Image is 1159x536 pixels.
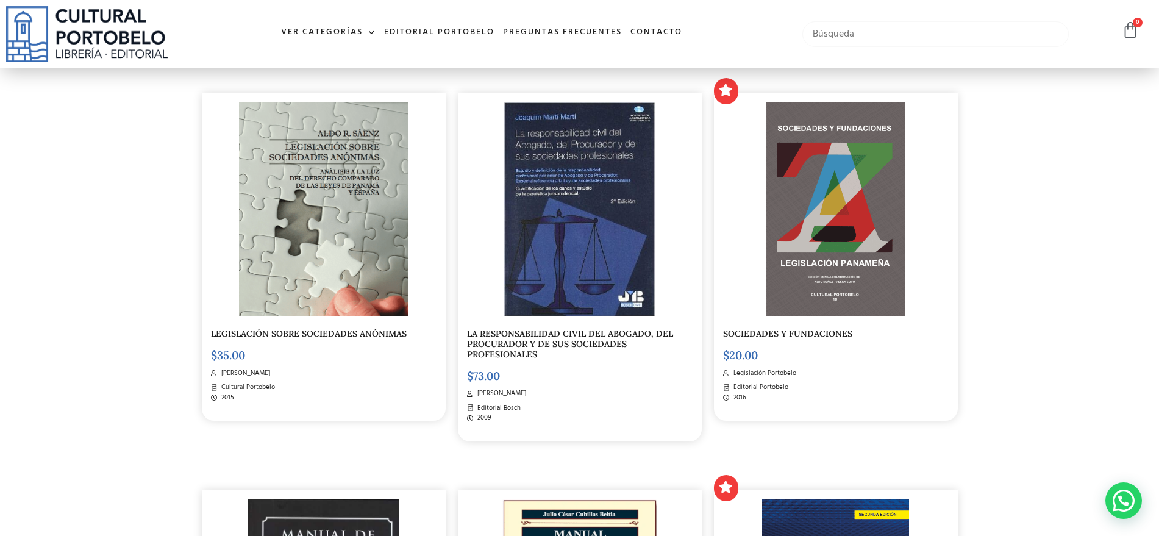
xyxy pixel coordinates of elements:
[1122,21,1139,39] a: 0
[218,368,270,379] span: [PERSON_NAME]
[730,368,796,379] span: Legislación Portobelo
[802,21,1069,47] input: Búsqueda
[1105,482,1142,519] div: Contactar por WhatsApp
[499,20,626,46] a: Preguntas frecuentes
[218,393,234,403] span: 2015
[211,348,245,362] bdi: 35.00
[211,348,217,362] span: $
[218,382,275,393] span: Cultural Portobelo
[467,369,500,383] bdi: 73.00
[467,369,473,383] span: $
[239,102,408,317] img: BA_280-1.png
[723,348,758,362] bdi: 20.00
[474,413,491,423] span: 2009
[626,20,686,46] a: Contacto
[277,20,380,46] a: Ver Categorías
[504,102,655,317] img: la_responsabilidad_civil_del_abogado-2.jpg
[766,102,904,317] img: Captura_de_Pantalla_2020-09-22_a_las_10.49.57_a._m.-2.png
[211,328,407,339] a: LEGISLACIÓN SOBRE SOCIEDADES ANÓNIMAS
[474,403,521,413] span: Editorial Bosch
[730,382,788,393] span: Editorial Portobelo
[730,393,746,403] span: 2016
[474,388,527,399] span: [PERSON_NAME].
[723,328,852,339] a: SOCIEDADES Y FUNDACIONES
[1133,18,1143,27] span: 0
[380,20,499,46] a: Editorial Portobelo
[723,348,729,362] span: $
[467,328,673,360] a: LA RESPONSABILIDAD CIVIL DEL ABOGADO, DEL PROCURADOR Y DE SUS SOCIEDADES PROFESIONALES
